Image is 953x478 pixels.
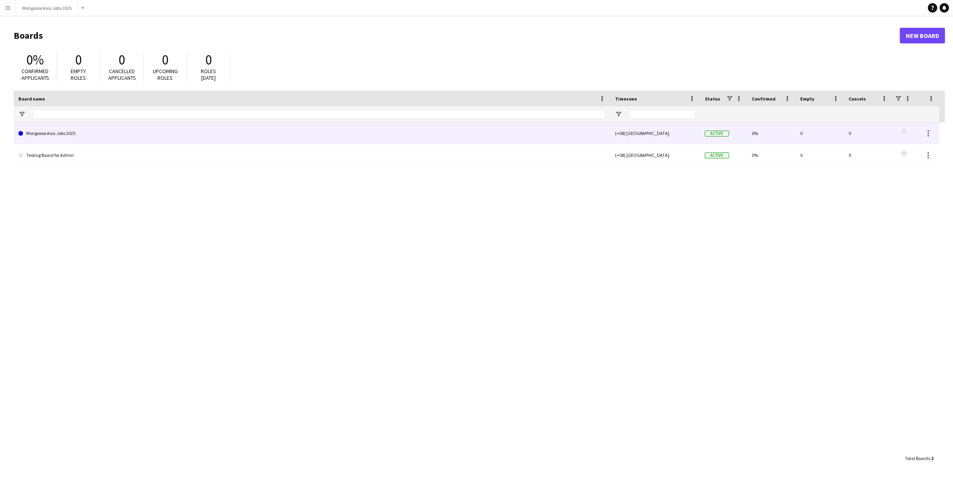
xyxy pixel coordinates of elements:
a: New Board [900,28,945,43]
input: Timezone Filter Input [629,110,696,119]
span: 0 [119,51,125,68]
span: Roles [DATE] [201,68,216,81]
input: Board name Filter Input [32,110,606,119]
a: Mongoose Asia Jobs 2025 [18,122,606,144]
span: 0 [75,51,82,68]
a: Testing Board for Admin [18,144,606,166]
button: Open Filter Menu [615,111,622,118]
span: 0% [27,51,44,68]
button: Open Filter Menu [18,111,25,118]
span: Cancels [849,96,866,102]
span: Timezone [615,96,637,102]
span: Cancelled applicants [108,68,136,81]
div: 0 [796,144,844,166]
h1: Boards [14,30,900,41]
span: 0 [206,51,212,68]
span: Upcoming roles [153,68,178,81]
span: Confirmed applicants [21,68,49,81]
button: Mongoose Asia Jobs 2025 [16,0,78,16]
div: 0 [796,122,844,144]
div: (+08) [GEOGRAPHIC_DATA] [610,144,700,166]
span: Board name [18,96,45,102]
span: Status [705,96,720,102]
div: 0 [844,122,892,144]
span: Active [705,153,729,158]
div: : [905,451,933,466]
div: 0 [844,144,892,166]
span: Active [705,131,729,137]
span: Total Boards [905,455,930,461]
div: (+08) [GEOGRAPHIC_DATA] [610,122,700,144]
span: 2 [931,455,933,461]
span: 0 [162,51,169,68]
span: Empty [800,96,814,102]
span: Confirmed [752,96,776,102]
div: 0% [747,122,796,144]
span: Empty roles [71,68,86,81]
div: 0% [747,144,796,166]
